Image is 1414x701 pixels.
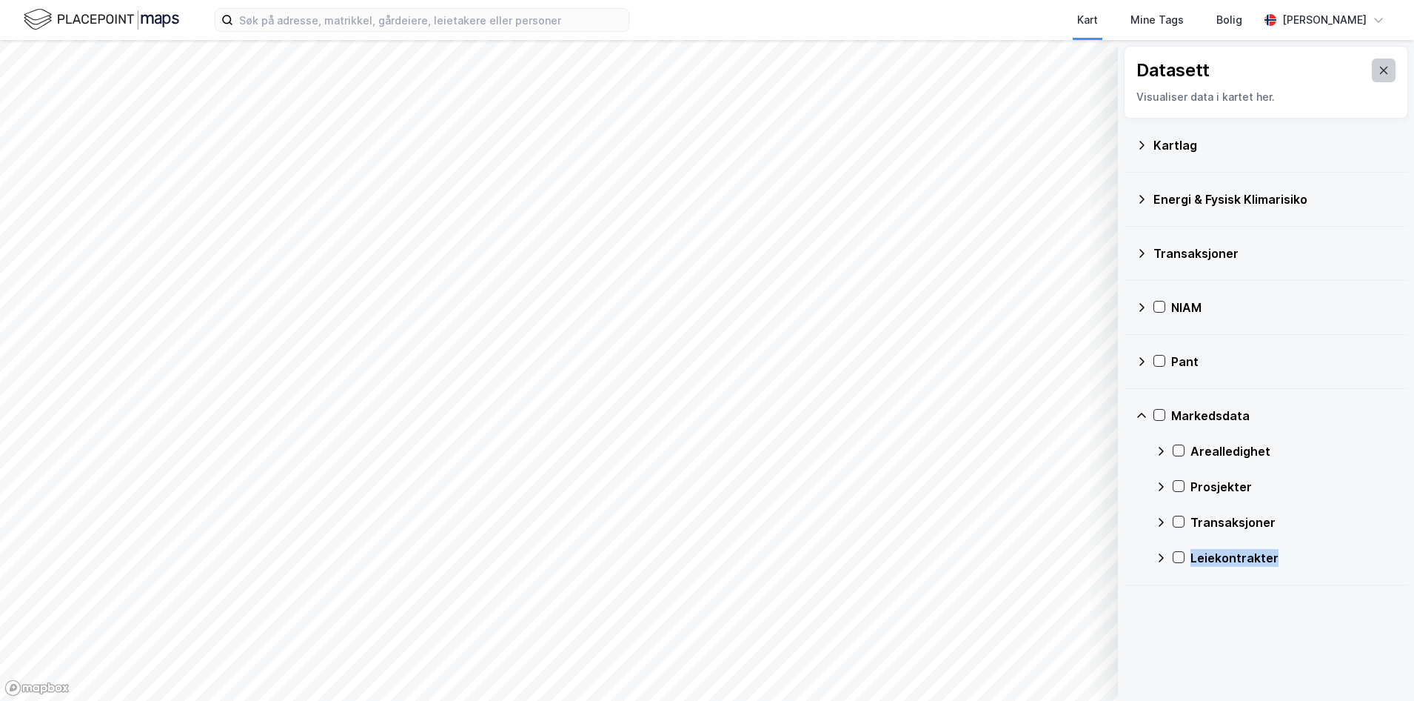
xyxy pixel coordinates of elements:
div: Pant [1171,353,1396,371]
div: Visualiser data i kartet her. [1136,88,1395,106]
div: Arealledighet [1190,442,1396,460]
div: Bolig [1216,11,1242,29]
div: Leiekontrakter [1190,549,1396,567]
a: Mapbox homepage [4,680,70,697]
div: Kartlag [1153,136,1396,154]
div: Datasett [1136,59,1210,82]
iframe: Chat Widget [1340,630,1414,701]
div: Transaksjoner [1190,514,1396,531]
img: logo.f888ab2527a4732fd821a326f86c7f29.svg [24,7,179,33]
div: Energi & Fysisk Klimarisiko [1153,190,1396,208]
div: Transaksjoner [1153,245,1396,262]
div: NIAM [1171,299,1396,316]
div: Kart [1077,11,1098,29]
input: Søk på adresse, matrikkel, gårdeiere, leietakere eller personer [233,9,629,31]
div: Markedsdata [1171,407,1396,425]
div: Mine Tags [1130,11,1184,29]
div: [PERSON_NAME] [1282,11,1367,29]
div: Prosjekter [1190,478,1396,496]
